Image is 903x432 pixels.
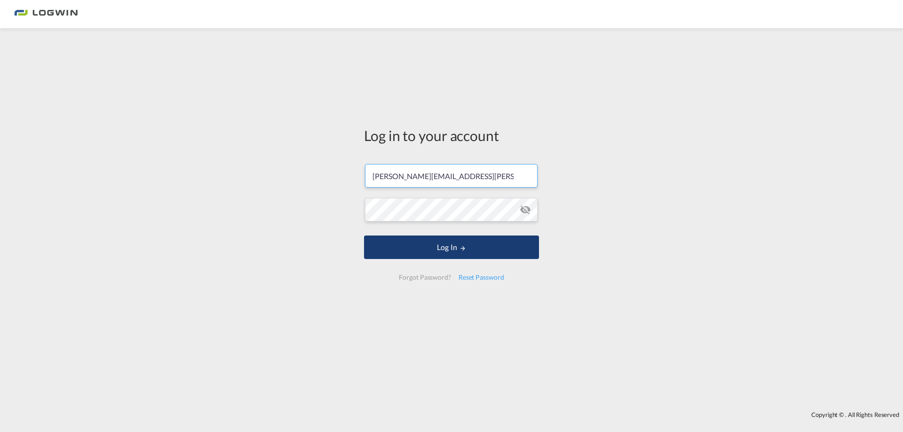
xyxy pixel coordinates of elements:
img: 2761ae10d95411efa20a1f5e0282d2d7.png [14,4,78,25]
md-icon: icon-eye-off [520,204,531,215]
div: Reset Password [455,269,508,286]
div: Log in to your account [364,126,539,145]
div: Forgot Password? [395,269,454,286]
button: LOGIN [364,236,539,259]
input: Enter email/phone number [365,164,538,188]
